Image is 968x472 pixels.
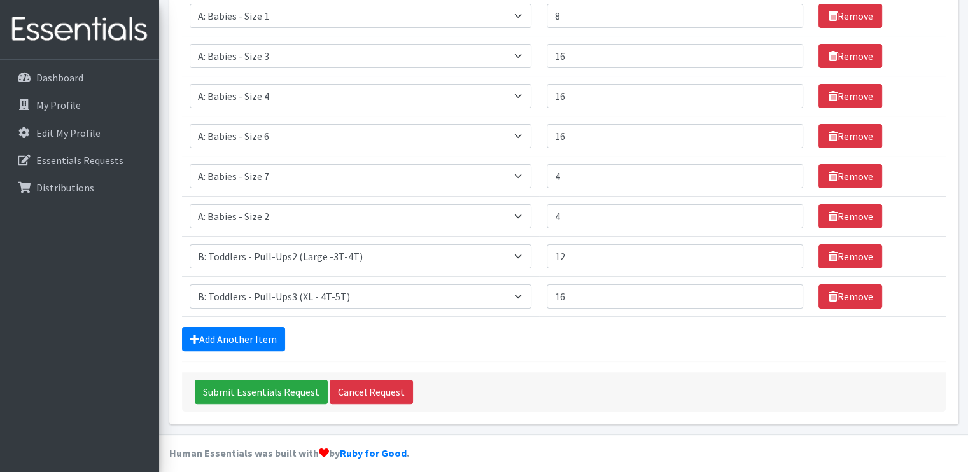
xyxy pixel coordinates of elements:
a: My Profile [5,92,154,118]
strong: Human Essentials was built with by . [169,447,409,459]
a: Remove [818,44,882,68]
a: Remove [818,4,882,28]
input: Submit Essentials Request [195,380,328,404]
p: My Profile [36,99,81,111]
a: Remove [818,204,882,228]
p: Dashboard [36,71,83,84]
a: Remove [818,164,882,188]
a: Remove [818,284,882,309]
p: Distributions [36,181,94,194]
a: Remove [818,244,882,268]
a: Distributions [5,175,154,200]
a: Edit My Profile [5,120,154,146]
a: Ruby for Good [340,447,407,459]
a: Essentials Requests [5,148,154,173]
p: Edit My Profile [36,127,101,139]
a: Cancel Request [330,380,413,404]
a: Remove [818,84,882,108]
img: HumanEssentials [5,8,154,51]
a: Remove [818,124,882,148]
a: Dashboard [5,65,154,90]
p: Essentials Requests [36,154,123,167]
a: Add Another Item [182,327,285,351]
